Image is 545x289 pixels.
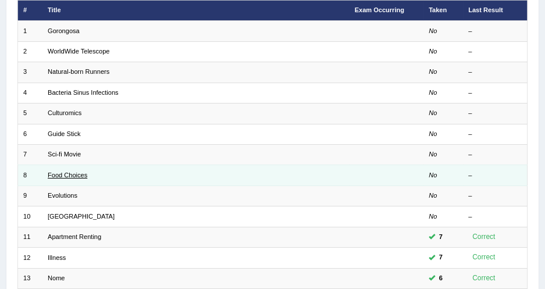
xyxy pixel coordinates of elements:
em: No [429,172,437,179]
div: – [468,130,522,139]
div: Correct [468,273,499,284]
a: Natural-born Runners [48,68,109,75]
span: You can still take this question [435,252,446,263]
td: 6 [17,124,42,144]
div: – [468,88,522,98]
td: 9 [17,185,42,206]
a: Illness [48,254,66,261]
a: Evolutions [48,192,77,199]
span: You can still take this question [435,232,446,242]
td: 5 [17,104,42,124]
a: Culturomics [48,109,81,116]
em: No [429,48,437,55]
div: Correct [468,231,499,243]
a: Gorongosa [48,27,80,34]
div: – [468,212,522,222]
td: 11 [17,227,42,247]
a: Food Choices [48,172,87,179]
em: No [429,109,437,116]
div: – [468,109,522,118]
a: Exam Occurring [355,6,404,13]
em: No [429,192,437,199]
a: WorldWide Telescope [48,48,109,55]
div: – [468,67,522,77]
div: – [468,171,522,180]
td: 8 [17,165,42,185]
a: Bacteria Sinus Infections [48,89,119,96]
td: 13 [17,268,42,288]
a: Sci-fi Movie [48,151,81,158]
em: No [429,130,437,137]
td: 4 [17,83,42,103]
em: No [429,68,437,75]
em: No [429,213,437,220]
a: [GEOGRAPHIC_DATA] [48,213,115,220]
td: 1 [17,21,42,41]
a: Apartment Renting [48,233,101,240]
td: 2 [17,41,42,62]
span: You can still take this question [435,273,446,284]
td: 10 [17,206,42,227]
div: – [468,191,522,201]
td: 12 [17,248,42,268]
em: No [429,27,437,34]
div: – [468,47,522,56]
td: 7 [17,144,42,165]
td: 3 [17,62,42,83]
a: Nome [48,274,65,281]
a: Guide Stick [48,130,81,137]
em: No [429,151,437,158]
em: No [429,89,437,96]
div: – [468,27,522,36]
div: Correct [468,252,499,263]
div: – [468,150,522,159]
